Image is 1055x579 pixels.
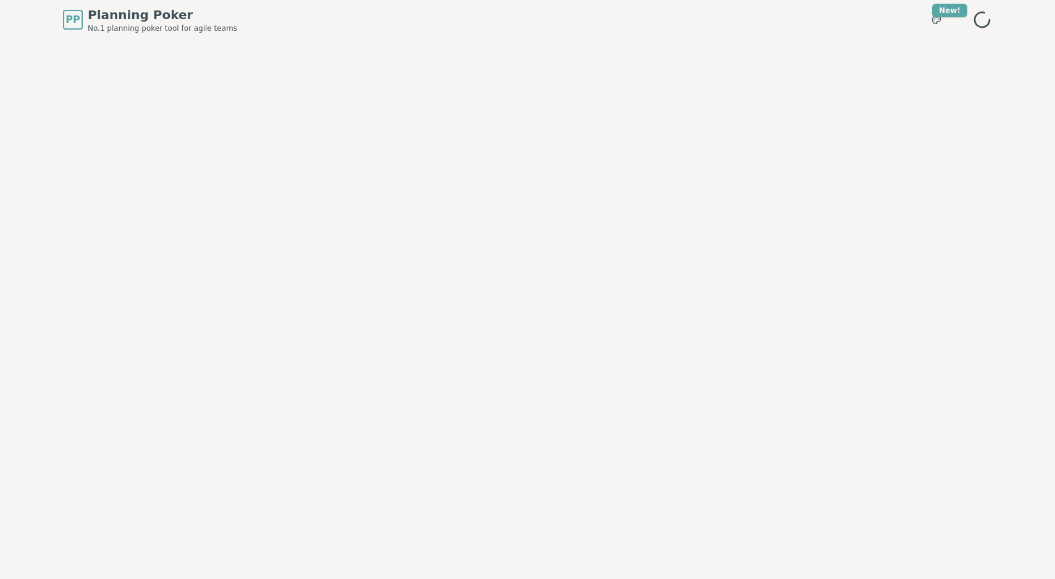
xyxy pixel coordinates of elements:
a: PPPlanning PokerNo.1 planning poker tool for agile teams [63,6,237,33]
div: New! [932,4,967,17]
span: No.1 planning poker tool for agile teams [88,23,237,33]
span: Planning Poker [88,6,237,23]
span: PP [65,12,80,27]
button: New! [925,9,948,31]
